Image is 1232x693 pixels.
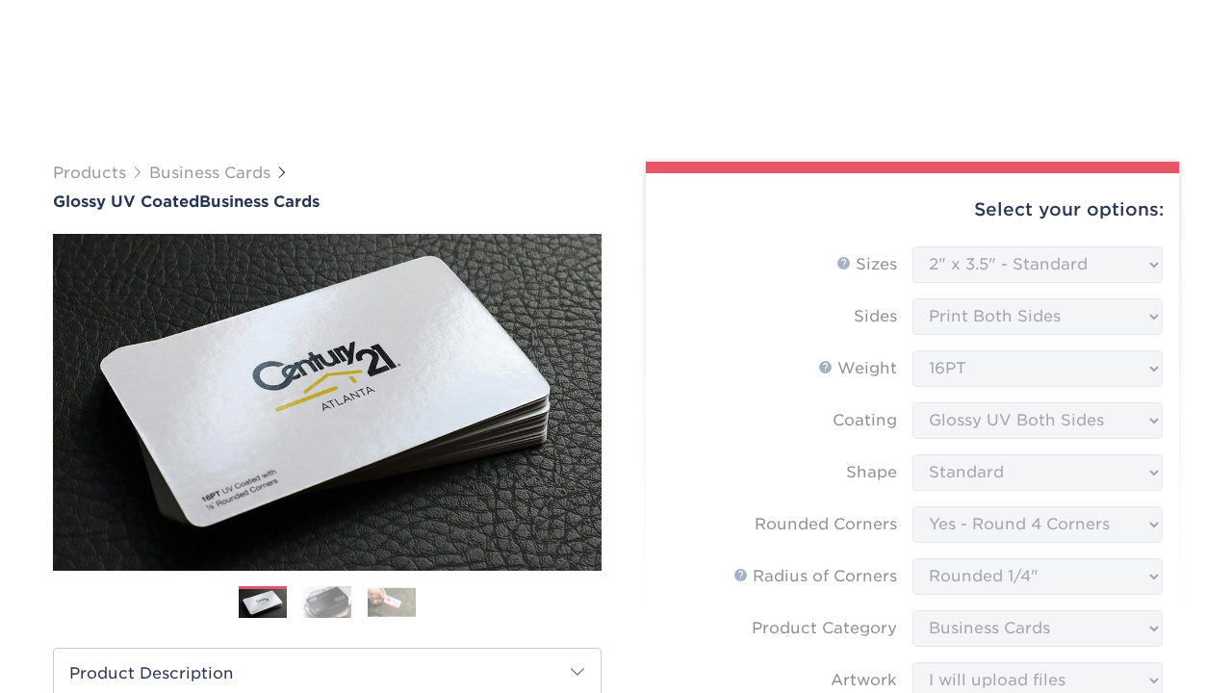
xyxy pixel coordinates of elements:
a: Business Cards [149,164,270,182]
h1: Business Cards [53,192,602,211]
a: Products [53,164,126,182]
a: Glossy UV CoatedBusiness Cards [53,192,602,211]
img: Business Cards 03 [368,587,416,617]
img: Business Cards 02 [303,585,351,619]
span: Glossy UV Coated [53,192,199,211]
img: Business Cards 01 [239,579,287,628]
div: Select your options: [661,173,1164,246]
img: Glossy UV Coated 01 [53,128,602,677]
